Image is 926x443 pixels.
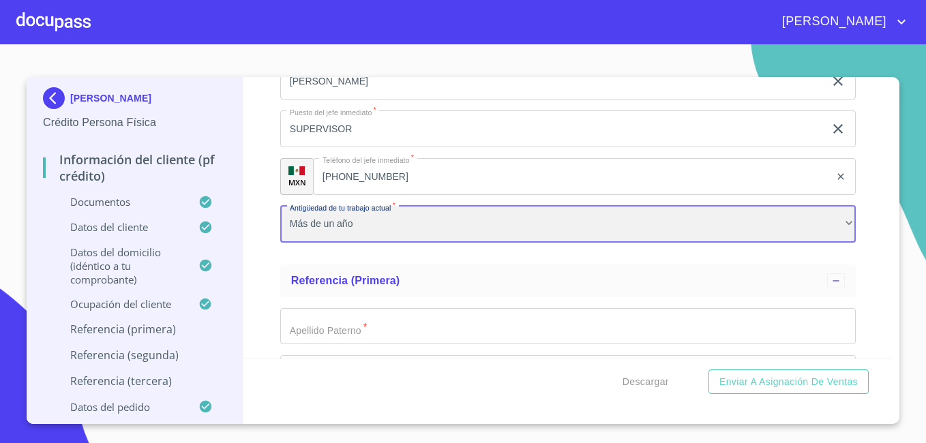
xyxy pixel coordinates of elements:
[830,121,846,137] button: clear input
[43,245,198,286] p: Datos del domicilio (idéntico a tu comprobante)
[291,275,400,286] span: Referencia (primera)
[43,195,198,209] p: Documentos
[719,373,858,391] span: Enviar a Asignación de Ventas
[70,93,151,104] p: [PERSON_NAME]
[772,11,910,33] button: account of current user
[288,166,305,176] img: R93DlvwvvjP9fbrDwZeCRYBHk45OWMq+AAOlFVsxT89f82nwPLnD58IP7+ANJEaWYhP0Tx8kkA0WlQMPQsAAgwAOmBj20AXj6...
[835,171,846,182] button: clear input
[280,264,856,297] div: Referencia (primera)
[43,297,198,311] p: Ocupación del Cliente
[43,87,70,109] img: Docupass spot blue
[43,400,198,414] p: Datos del pedido
[708,369,869,395] button: Enviar a Asignación de Ventas
[43,348,226,363] p: Referencia (segunda)
[43,114,226,131] p: Crédito Persona Física
[43,322,226,337] p: Referencia (primera)
[830,73,846,89] button: clear input
[623,373,669,391] span: Descargar
[772,11,893,33] span: [PERSON_NAME]
[617,369,674,395] button: Descargar
[43,220,198,234] p: Datos del cliente
[43,87,226,114] div: [PERSON_NAME]
[280,206,856,243] div: Más de un año
[43,373,226,388] p: Referencia (tercera)
[43,151,226,184] p: Información del cliente (PF crédito)
[288,177,306,187] p: MXN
